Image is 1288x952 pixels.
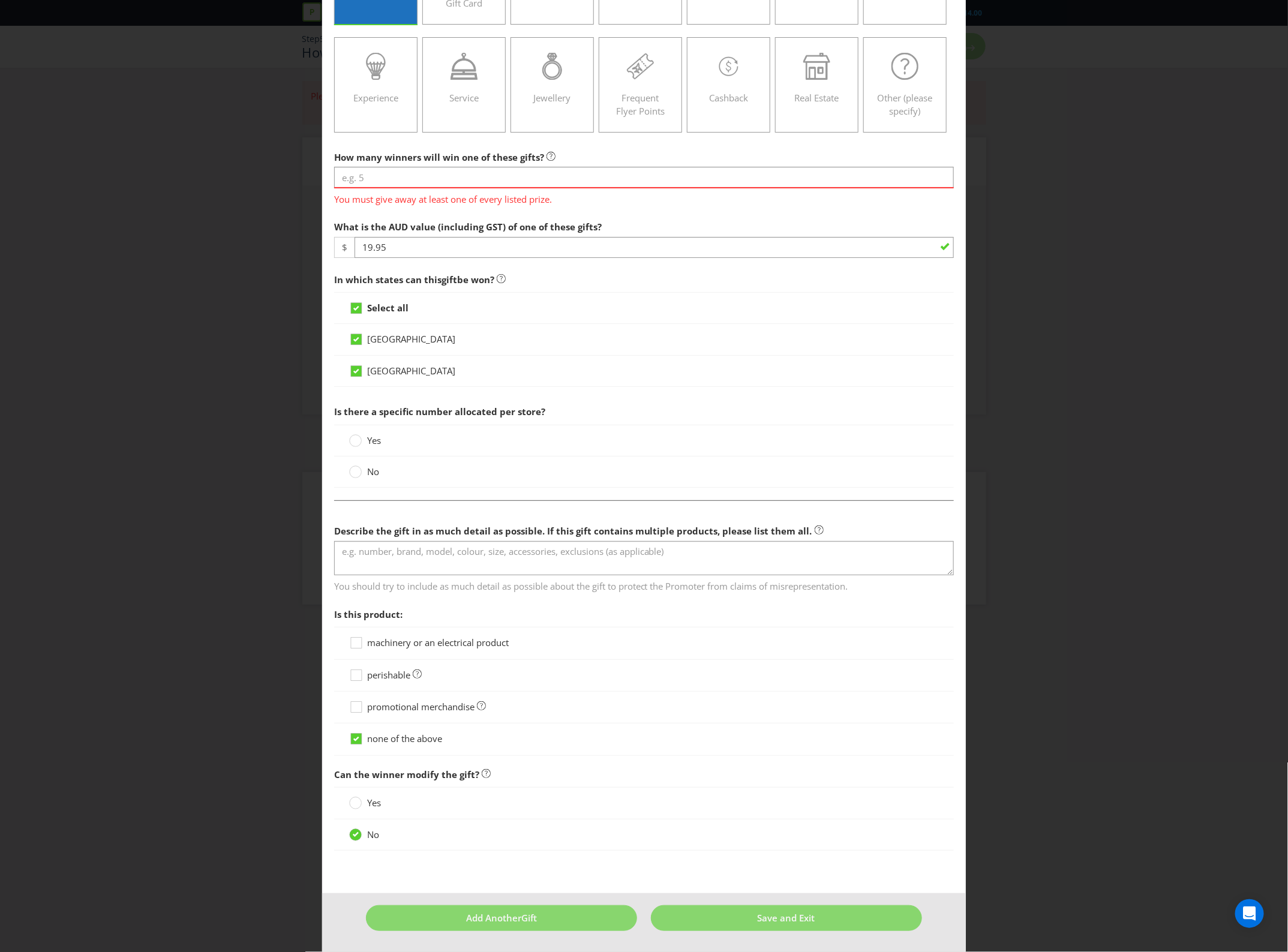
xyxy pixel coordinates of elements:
span: No [367,828,379,840]
span: Real Estate [795,92,839,104]
button: Save and Exit [651,905,922,931]
span: In which states [334,274,403,286]
span: Yes [367,434,381,446]
div: Open Intercom Messenger [1235,899,1264,928]
span: Is this product: [334,608,403,620]
span: What is the AUD value (including GST) of one of these gifts? [334,221,602,233]
span: How many winners will win one of these gifts? [334,151,544,163]
span: Can the winner modify the gift? [334,768,479,780]
span: Experience [353,92,398,104]
span: Save and Exit [758,912,815,924]
span: Service [449,92,479,104]
input: e.g. 5 [334,167,954,188]
span: Cashback [709,92,748,104]
span: none of the above [367,732,442,744]
span: $ [334,237,355,258]
span: You must give away at least one of every listed prize. [334,188,954,206]
span: perishable [367,669,410,681]
span: Frequent Flyer Points [616,92,665,116]
span: be won? [457,274,494,286]
span: Is there a specific number allocated per store? [334,406,545,418]
span: Describe the gift in as much detail as possible. If this gift contains multiple products, please ... [334,525,812,537]
span: promotional merchandise [367,701,475,713]
span: No [367,466,379,477]
span: Yes [367,797,381,809]
span: Add Another [466,912,521,924]
button: Add AnotherGift [366,905,637,931]
span: gift [442,274,457,286]
span: [GEOGRAPHIC_DATA] [367,365,455,377]
strong: Select all [367,302,409,314]
span: Gift [521,912,537,924]
span: machinery or an electrical product [367,636,509,648]
span: [GEOGRAPHIC_DATA] [367,333,455,345]
span: Jewellery [534,92,571,104]
span: can this [406,274,442,286]
span: Other (please specify) [878,92,933,116]
span: You should try to include as much detail as possible about the gift to protect the Promoter from ... [334,576,954,593]
input: e.g. 100 [355,237,954,258]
